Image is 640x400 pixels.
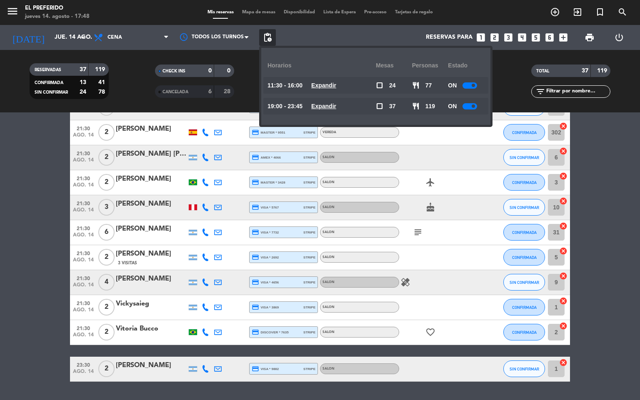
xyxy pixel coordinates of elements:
span: SIN CONFIRMAR [510,367,539,371]
span: 21:30 [73,123,94,133]
span: stripe [303,255,315,260]
span: 21:30 [73,173,94,183]
span: restaurant [412,82,420,89]
div: [PERSON_NAME] [116,273,187,284]
div: LOG OUT [604,25,634,50]
span: 2 [98,124,115,141]
span: SALON [322,206,335,209]
i: airplanemode_active [425,177,435,187]
span: 3 [98,199,115,216]
span: 21:30 [73,223,94,233]
i: cancel [559,172,567,180]
span: stripe [303,205,315,210]
i: credit_card [252,303,259,311]
i: credit_card [252,129,259,136]
span: 2 [98,299,115,316]
span: pending_actions [262,32,272,42]
i: favorite_border [425,327,435,337]
i: credit_card [252,278,259,286]
i: cancel [559,358,567,367]
span: Mis reservas [203,10,238,15]
div: [PERSON_NAME] [116,360,187,371]
span: ago. 14 [73,332,94,342]
strong: 41 [98,80,107,85]
span: ago. 14 [73,132,94,142]
div: Vickysaieg [116,298,187,309]
i: credit_card [252,253,259,261]
i: power_settings_new [614,32,624,42]
i: looks_5 [530,32,541,43]
i: arrow_drop_down [77,32,87,42]
span: ago. 14 [73,369,94,378]
span: ago. 14 [73,307,94,317]
strong: 37 [582,68,588,74]
span: TOTAL [536,69,549,73]
div: Horarios [267,54,376,77]
i: search [617,7,627,17]
span: CONFIRMADA [512,330,537,335]
i: cancel [559,122,567,130]
span: check_box_outline_blank [376,82,383,89]
strong: 6 [208,89,212,94]
span: CONFIRMADA [35,81,63,85]
span: Mapa de mesas [238,10,280,15]
span: 21:30 [73,248,94,258]
span: 21:30 [73,298,94,308]
i: credit_card [252,365,259,373]
span: stripe [303,130,315,135]
span: Discover * 7635 [252,328,289,336]
span: SALON [322,281,335,284]
div: jueves 14. agosto - 17:48 [25,12,90,21]
i: credit_card [252,179,259,186]
span: 37 [389,102,396,111]
i: [DATE] [6,28,50,47]
span: ON [448,102,457,111]
span: stripe [303,155,315,160]
span: RESERVADAS [35,68,61,72]
strong: 13 [80,80,86,85]
strong: 119 [597,68,609,74]
span: stripe [303,305,315,310]
input: Filtrar por nombre... [545,87,610,96]
span: visa * 2692 [252,253,279,261]
strong: 0 [208,68,212,74]
span: stripe [303,180,315,185]
span: visa * 5767 [252,204,279,211]
span: master * 9551 [252,129,285,136]
span: stripe [303,330,315,335]
strong: 0 [227,68,232,74]
div: Vitoria Bucco [116,323,187,334]
div: Estado [448,54,484,77]
span: ON [448,81,457,90]
i: menu [6,5,19,17]
i: looks_4 [517,32,527,43]
u: Expandir [311,82,336,89]
i: credit_card [252,229,259,236]
span: 21:30 [73,198,94,208]
span: Tarjetas de regalo [391,10,437,15]
i: credit_card [252,328,259,336]
i: exit_to_app [572,7,582,17]
span: 2 [98,149,115,166]
span: stripe [303,230,315,235]
span: 21:30 [73,273,94,283]
span: SALON [322,181,335,184]
span: SIN CONFIRMAR [510,205,539,210]
strong: 37 [80,67,86,72]
i: credit_card [252,204,259,211]
i: filter_list [535,87,545,97]
i: looks_one [475,32,486,43]
span: check_box_outline_blank [376,102,383,110]
span: ago. 14 [73,257,94,267]
span: CONFIRMADA [512,180,537,185]
span: Disponibilidad [280,10,319,15]
span: SALON [322,330,335,334]
span: CANCELADA [162,90,188,94]
span: 19:00 - 23:45 [267,102,302,111]
span: stripe [303,280,315,285]
span: CONFIRMADA [512,130,537,135]
span: Pre-acceso [360,10,391,15]
i: cancel [559,247,567,255]
i: credit_card [252,154,259,161]
i: looks_3 [503,32,514,43]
